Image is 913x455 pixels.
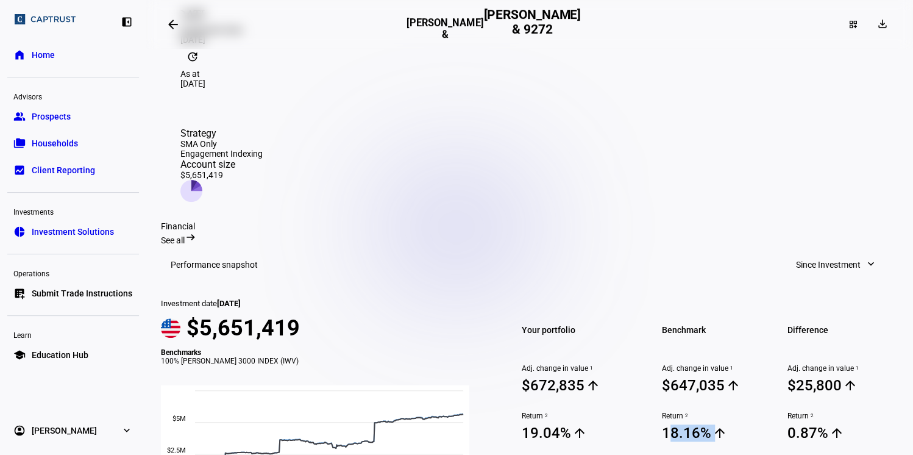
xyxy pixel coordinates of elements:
div: Investment date [161,299,487,308]
span: 18.16% [662,424,773,442]
span: Difference [787,321,898,339]
text: $5M [172,415,186,423]
a: bid_landscapeClient Reporting [7,158,139,182]
h3: [PERSON_NAME] & [407,17,483,40]
div: Account size [180,159,263,170]
div: As at [180,69,879,79]
div: $5,651,419 [180,170,263,180]
sup: 2 [683,412,688,420]
eth-mat-symbol: folder_copy [13,137,26,149]
div: Engagement Indexing [180,149,263,159]
eth-mat-symbol: school [13,349,26,361]
a: homeHome [7,43,139,67]
h2: [PERSON_NAME] & 9272 [483,7,581,41]
mat-icon: arrow_upward [585,378,600,393]
mat-icon: expand_more [865,258,877,270]
mat-icon: update [180,45,205,69]
a: groupProspects [7,104,139,129]
span: Adj. change in value [521,364,632,373]
span: $647,035 [662,376,773,395]
span: Education Hub [32,349,88,361]
mat-icon: download [876,18,889,30]
div: 100% [PERSON_NAME] 3000 INDEX (IWV) [161,357,487,365]
span: 19.04% [521,424,632,442]
mat-icon: arrow_backwards [166,17,180,32]
span: $25,800 [787,376,898,395]
span: Households [32,137,78,149]
span: Return [787,412,898,420]
sup: 1 [588,364,592,373]
mat-icon: arrow_upward [726,378,741,393]
mat-icon: dashboard_customize [848,20,858,29]
span: Adj. change in value [662,364,773,373]
div: Strategy [180,127,263,139]
span: Benchmark [662,321,773,339]
eth-mat-symbol: expand_more [121,425,133,437]
span: 0.87% [787,424,898,442]
span: See all [161,235,185,245]
mat-icon: arrow_upward [830,426,844,440]
mat-icon: arrow_upward [572,426,586,440]
sup: 2 [542,412,547,420]
div: Advisors [7,87,139,104]
div: Investments [7,202,139,220]
span: Since Investment [796,253,861,277]
span: Home [32,49,55,61]
eth-mat-symbol: account_circle [13,425,26,437]
div: Learn [7,326,139,343]
div: $672,835 [521,377,584,394]
span: Return [662,412,773,420]
span: Client Reporting [32,164,95,176]
eth-mat-symbol: left_panel_close [121,16,133,28]
span: Submit Trade Instructions [32,287,132,299]
div: SMA Only [180,139,263,149]
a: pie_chartInvestment Solutions [7,220,139,244]
sup: 1 [854,364,859,373]
sup: 2 [809,412,814,420]
eth-mat-symbol: group [13,110,26,123]
div: Financial [161,221,898,231]
div: Operations [7,264,139,281]
span: Prospects [32,110,71,123]
eth-mat-symbol: home [13,49,26,61]
mat-icon: arrow_right_alt [185,231,197,243]
span: [DATE] [217,299,241,308]
span: Investment Solutions [32,226,114,238]
button: Since Investment [784,253,889,277]
text: $2.5M [167,446,186,454]
mat-icon: arrow_upward [843,378,858,393]
eth-mat-symbol: list_alt_add [13,287,26,299]
div: [DATE] [180,79,879,88]
span: Return [521,412,632,420]
span: $5,651,419 [187,315,300,341]
span: Adj. change in value [787,364,898,373]
eth-mat-symbol: bid_landscape [13,164,26,176]
a: folder_copyHouseholds [7,131,139,156]
span: [PERSON_NAME] [32,425,97,437]
span: Your portfolio [521,321,632,339]
sup: 1 [728,364,733,373]
h3: Performance snapshot [171,260,258,270]
eth-mat-symbol: pie_chart [13,226,26,238]
mat-icon: arrow_upward [712,426,727,440]
div: Benchmarks [161,348,487,357]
